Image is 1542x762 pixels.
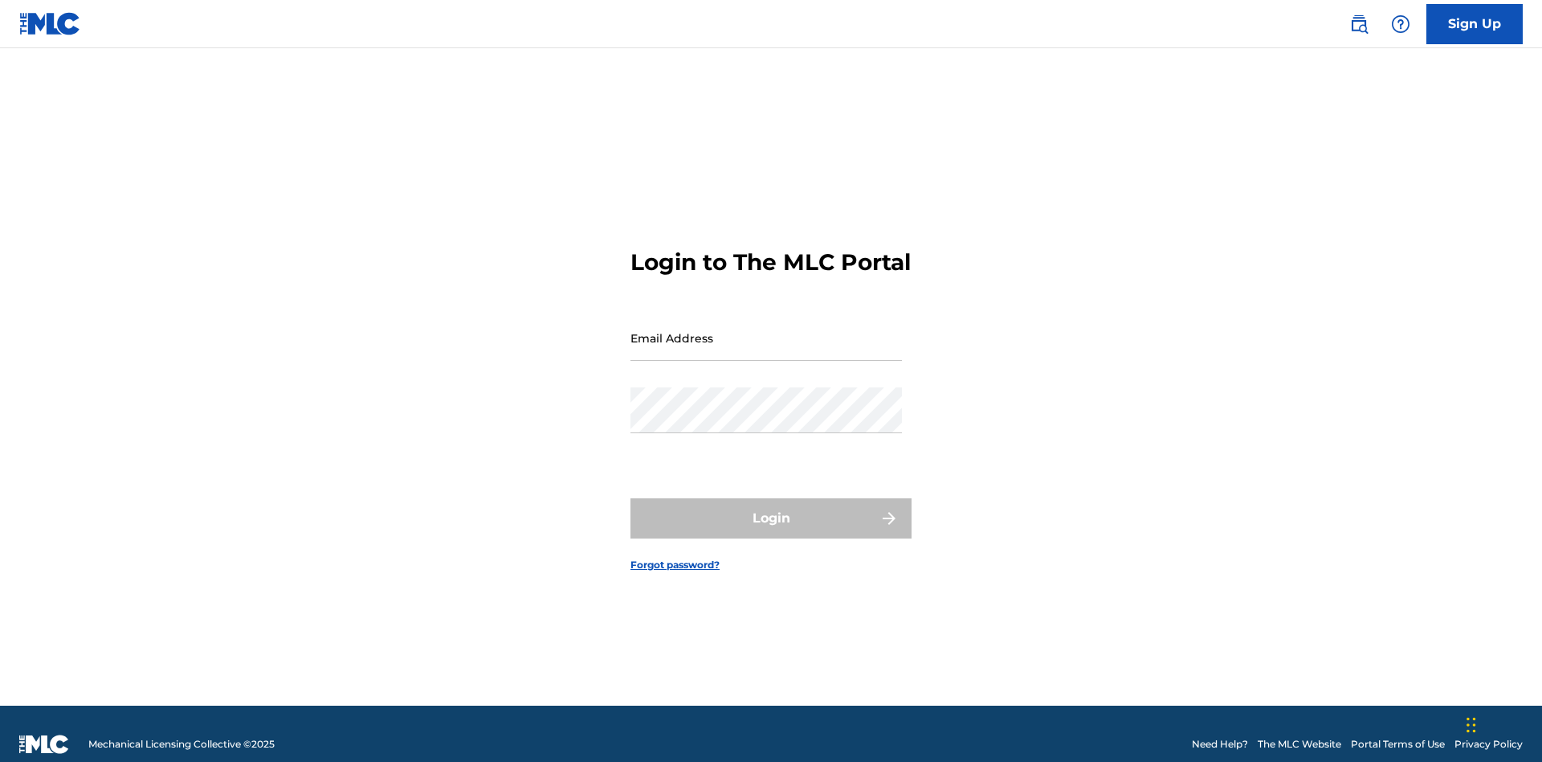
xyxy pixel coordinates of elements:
div: Help [1385,8,1417,40]
a: The MLC Website [1258,737,1341,752]
img: MLC Logo [19,12,81,35]
a: Public Search [1343,8,1375,40]
h3: Login to The MLC Portal [630,248,911,277]
a: Portal Terms of Use [1351,737,1445,752]
a: Forgot password? [630,558,720,572]
div: Drag [1467,701,1476,749]
img: help [1391,14,1410,34]
a: Privacy Policy [1454,737,1523,752]
a: Sign Up [1426,4,1523,44]
span: Mechanical Licensing Collective © 2025 [88,737,275,752]
img: logo [19,735,69,754]
img: search [1349,14,1369,34]
a: Need Help? [1192,737,1248,752]
iframe: Chat Widget [1462,685,1542,762]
